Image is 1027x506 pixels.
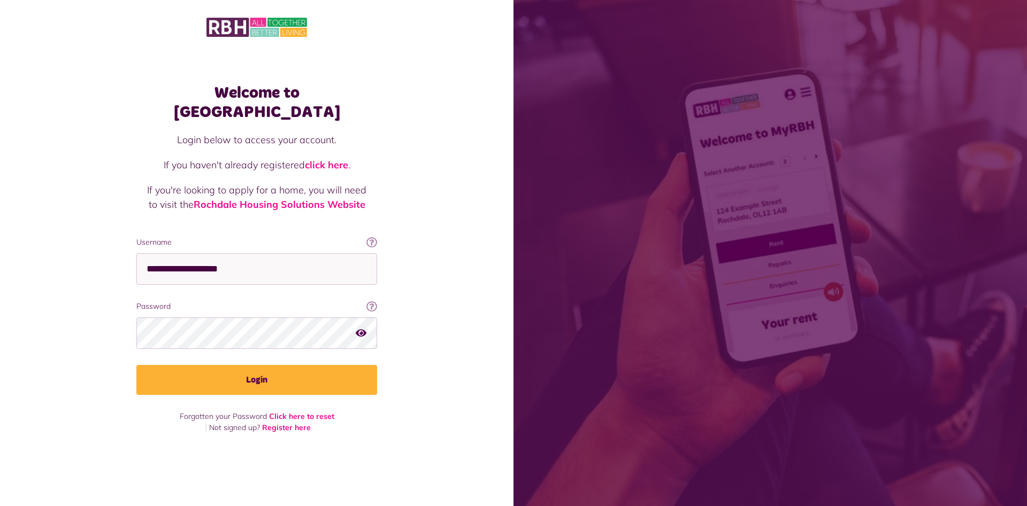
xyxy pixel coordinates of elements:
[209,423,260,432] span: Not signed up?
[206,16,307,38] img: MyRBH
[136,301,377,312] label: Password
[147,158,366,172] p: If you haven't already registered .
[136,83,377,122] h1: Welcome to [GEOGRAPHIC_DATA]
[136,365,377,395] button: Login
[136,237,377,248] label: Username
[147,183,366,212] p: If you're looking to apply for a home, you will need to visit the
[147,133,366,147] p: Login below to access your account.
[180,411,267,421] span: Forgotten your Password
[262,423,311,432] a: Register here
[194,198,365,211] a: Rochdale Housing Solutions Website
[305,159,348,171] a: click here
[269,411,334,421] a: Click here to reset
